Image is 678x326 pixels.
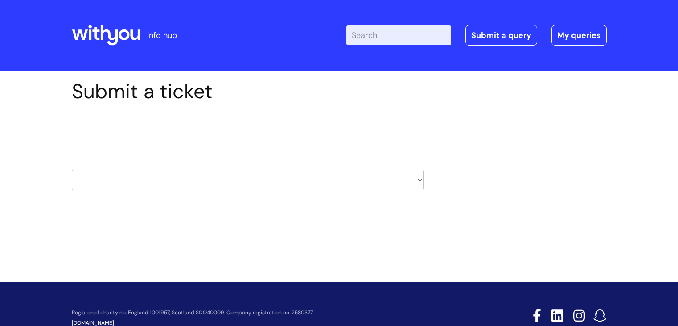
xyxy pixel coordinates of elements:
p: info hub [147,28,177,42]
a: My queries [551,25,607,46]
h2: Select issue type [72,124,424,141]
h1: Submit a ticket [72,79,424,104]
input: Search [346,25,451,45]
a: Submit a query [465,25,537,46]
p: Registered charity no. England 1001957, Scotland SCO40009. Company registration no. 2580377 [72,310,469,316]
